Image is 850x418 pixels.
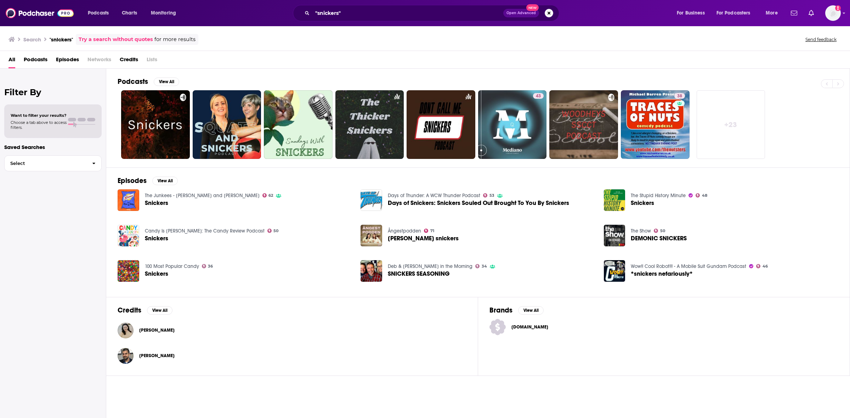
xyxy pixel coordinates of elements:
span: [DOMAIN_NAME] [511,324,553,330]
a: Days of Thunder: A WCW Thunder Podcast [388,193,480,199]
span: Charts [122,8,137,18]
button: View All [518,306,544,315]
a: The Stupid History Minute [631,193,686,199]
a: Snickers [145,271,168,277]
span: Networks [87,54,111,68]
a: *snickers nefariously* [631,271,693,277]
h2: Filter By [4,87,102,97]
a: DEMONIC SNICKERS [631,235,687,241]
img: Sameer Vaswani [118,348,134,364]
a: Try a search without quotes [79,35,153,44]
a: Snickers [118,189,139,211]
span: for more results [154,35,195,44]
button: View All [147,306,172,315]
button: Select [4,155,102,171]
input: Search podcasts, credits, & more... [312,7,503,19]
span: 71 [430,229,434,233]
button: open menu [146,7,185,19]
a: 71 [424,229,434,233]
span: 43 [536,93,541,100]
a: Ångestpodden [388,228,421,234]
a: 38 [621,90,690,159]
button: Show profile menu [825,5,841,21]
span: Lists [147,54,157,68]
a: Deb & Matt in the Morning [388,263,472,269]
span: 53 [489,194,494,197]
span: 34 [482,265,487,268]
button: open menu [761,7,787,19]
div: Search podcasts, credits, & more... [300,5,566,21]
span: 50 [660,229,665,233]
h2: Podcasts [118,77,148,86]
a: Tomten moffar snickers [361,225,382,246]
img: DEMONIC SNICKERS [604,225,625,246]
a: PodcastsView All [118,77,179,86]
a: Charts [117,7,141,19]
a: Tomten moffar snickers [388,235,459,241]
p: Saved Searches [4,144,102,150]
img: Danette Kuoch [118,322,134,338]
svg: Add a profile image [835,5,841,11]
button: View All [152,177,178,185]
button: Send feedback [803,36,839,42]
a: Credits [120,54,138,68]
img: Snickers [118,260,139,282]
a: Snickers [145,200,168,206]
a: Show notifications dropdown [788,7,800,19]
a: 50 [654,229,665,233]
span: More [766,8,778,18]
span: Podcasts [24,54,47,68]
span: [PERSON_NAME] [139,327,175,333]
a: Snickers [631,200,654,206]
a: 48 [696,193,707,197]
span: Logged in as hjones [825,5,841,21]
a: CreditsView All [118,306,172,315]
img: Snickers [118,225,139,246]
a: *snickers nefariously* [604,260,625,282]
a: Days of Snickers: Snickers Souled Out Brought To You By Snickers [388,200,569,206]
a: Snickers [145,235,168,241]
h2: Episodes [118,176,147,185]
a: Candy Is Dandy: The Candy Review Podcast [145,228,265,234]
span: For Business [677,8,705,18]
a: Days of Snickers: Snickers Souled Out Brought To You By Snickers [361,189,382,211]
span: 38 [677,93,682,100]
a: [DOMAIN_NAME] [489,319,838,335]
span: New [526,4,539,11]
a: SNICKERS SEASONING [388,271,450,277]
span: Choose a tab above to access filters. [11,120,67,130]
a: Sameer Vaswani [139,353,175,359]
a: 62 [262,193,273,197]
span: [PERSON_NAME] snickers [388,235,459,241]
a: 34 [475,264,487,268]
a: All [8,54,15,68]
a: Danette Kuoch [139,327,175,333]
a: 43 [478,90,547,159]
a: The Junkees - Dave O'Neil and Kitty Flanagan [145,193,260,199]
span: Podcasts [88,8,109,18]
button: open menu [83,7,118,19]
span: 62 [268,194,273,197]
img: User Profile [825,5,841,21]
a: Show notifications dropdown [806,7,817,19]
a: Wow!! Cool Robot!!! - A Mobile Suit Gundam Podcast [631,263,746,269]
span: For Podcasters [716,8,750,18]
button: Sameer VaswaniSameer Vaswani [118,344,466,367]
a: Episodes [56,54,79,68]
a: EpisodesView All [118,176,178,185]
a: 36 [202,264,213,268]
img: Snickers [604,189,625,211]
